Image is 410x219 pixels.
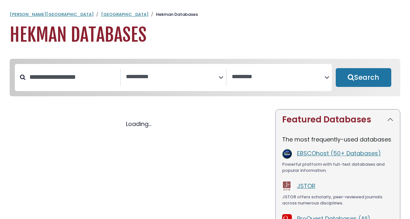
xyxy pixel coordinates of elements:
input: Search database by title or keyword [26,72,120,82]
div: Powerful platform with full-text databases and popular information. [282,161,394,174]
a: JSTOR [297,182,315,190]
nav: breadcrumb [10,11,400,18]
nav: Search filters [10,59,400,96]
h1: Hekman Databases [10,24,400,46]
button: Featured Databases [276,109,400,130]
div: JSTOR offers scholarly, peer-reviewed journals across numerous disciplines. [282,194,394,206]
li: Hekman Databases [149,11,198,18]
p: The most frequently-used databases [282,135,394,144]
div: Loading... [10,120,268,128]
button: Submit for Search Results [336,68,391,87]
a: [GEOGRAPHIC_DATA] [101,11,149,17]
textarea: Search [232,74,324,80]
a: [PERSON_NAME][GEOGRAPHIC_DATA] [10,11,94,17]
textarea: Search [126,74,219,80]
a: EBSCOhost (50+ Databases) [297,149,381,157]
